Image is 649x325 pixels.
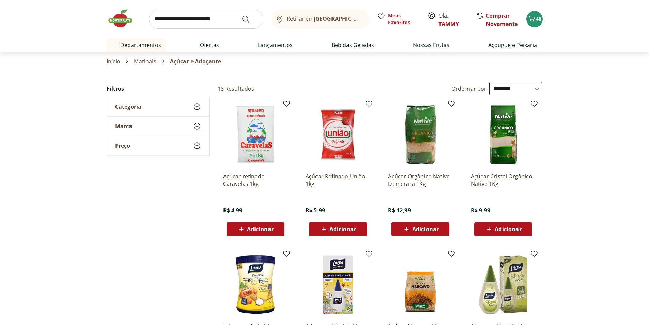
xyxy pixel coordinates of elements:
[107,97,209,116] button: Categoria
[223,252,288,317] img: Adoçante Culinário Sucralose Linea 70G
[200,41,219,49] a: Ofertas
[309,222,367,236] button: Adicionar
[306,102,370,167] img: Açúcar Refinado União 1kg
[306,173,370,188] a: Açúcar Refinado União 1kg
[107,8,141,29] img: Hortifruti
[112,37,161,53] span: Departamentos
[227,222,284,236] button: Adicionar
[451,85,487,92] label: Ordernar por
[377,12,419,26] a: Meus Favoritos
[471,173,536,188] a: Açúcar Cristal Orgânico Native 1Kg
[223,173,288,188] a: Açúcar refinado Caravelas 1kg
[314,15,429,23] b: [GEOGRAPHIC_DATA]/[GEOGRAPHIC_DATA]
[486,12,518,28] a: Comprar Novamente
[388,207,411,214] span: R$ 12,99
[149,10,263,29] input: search
[218,85,254,92] h2: 18 Resultados
[115,142,130,149] span: Preço
[107,82,210,95] h2: Filtros
[471,102,536,167] img: Açúcar Cristal Orgânico Native 1Kg
[438,12,469,28] span: Olá,
[306,207,325,214] span: R$ 5,99
[115,123,132,130] span: Marca
[258,41,293,49] a: Lançamentos
[536,16,541,22] span: 48
[388,252,453,317] img: Açúcar Mascavo Montan 500G
[471,207,490,214] span: R$ 9,99
[388,173,453,188] a: Açúcar Orgânico Native Demerara 1Kg
[112,37,120,53] button: Menu
[388,102,453,167] img: Açúcar Orgânico Native Demerara 1Kg
[471,252,536,317] img: Adoçante Líquido Linea Stevia 60Ml
[413,41,449,49] a: Nossas Frutas
[306,252,370,317] img: Adoçante Líquido Linea Sucralose 75Ml
[438,20,459,28] a: TAMMY
[495,226,521,232] span: Adicionar
[134,58,156,64] a: Matinais
[107,136,209,155] button: Preço
[115,103,141,110] span: Categoria
[223,102,288,167] img: Açúcar refinado Caravelas 1kg
[331,41,374,49] a: Bebidas Geladas
[412,226,439,232] span: Adicionar
[223,207,243,214] span: R$ 4,99
[107,117,209,136] button: Marca
[242,15,258,23] button: Submit Search
[329,226,356,232] span: Adicionar
[170,58,221,64] span: Açúcar e Adoçante
[272,10,369,29] button: Retirar em[GEOGRAPHIC_DATA]/[GEOGRAPHIC_DATA]
[391,222,449,236] button: Adicionar
[247,226,274,232] span: Adicionar
[287,16,362,22] span: Retirar em
[526,11,543,27] button: Carrinho
[107,58,121,64] a: Início
[488,41,537,49] a: Açougue e Peixaria
[388,12,419,26] span: Meus Favoritos
[474,222,532,236] button: Adicionar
